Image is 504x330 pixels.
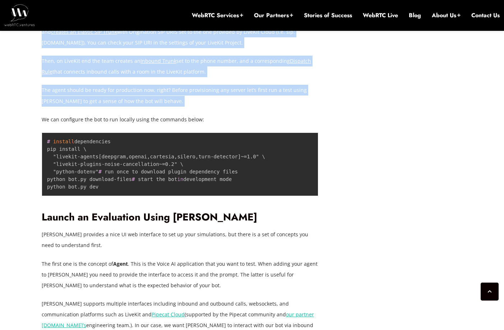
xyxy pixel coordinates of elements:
span: start the bot development mode [138,176,232,182]
p: [PERSON_NAME] provides a nice UI web interface to set up your simulations, but there is a set of ... [42,229,318,251]
span: install [53,139,74,144]
a: About Us [432,11,461,19]
a: creates an Elastic SIP Trunk [51,28,117,35]
span: pip install \ "livekit-agents[deepgram,openai,cartesia,silero,turn-detector]~=1.0" \ "livekit-plu... [47,146,265,175]
p: The agent should be ready for production now, right? Before provisioning any server let’s first r... [42,85,318,106]
span: # [47,139,50,144]
p: Then, on LiveKit end the team creates an set to the phone number, and a corresponding that connec... [42,56,318,77]
p: We can configure the bot to run locally using the commands below: [42,114,318,125]
a: Our Partners [254,11,293,19]
a: Blog [409,11,421,19]
span: python bot.py dev [47,184,98,190]
a: Contact Us [471,11,500,19]
a: WebRTC Services [192,11,243,19]
span: # [132,176,135,182]
a: our partner [DOMAIN_NAME]’s [42,311,314,329]
span: in [177,176,183,182]
span: # [98,169,101,175]
span: dependencies [53,139,111,144]
a: Pipecat Cloud [152,311,185,318]
h2: Launch an Evaluation Using [PERSON_NAME] [42,211,318,224]
img: WebRTC.ventures [4,4,35,26]
a: Stories of Success [304,11,352,19]
a: WebRTC Live [363,11,398,19]
span: python bot.py download-files [47,176,132,182]
span: run once to download plugin dependency files [105,169,238,175]
p: Finally, it’s all a matter of integrating telephony. To do so, the team , and with Origination SI... [42,16,318,48]
a: Inbound Trunk [140,57,176,64]
strong: Agent [113,260,128,267]
p: The first one is the concept of . This is the Voice AI application that you want to test. When ad... [42,259,318,291]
